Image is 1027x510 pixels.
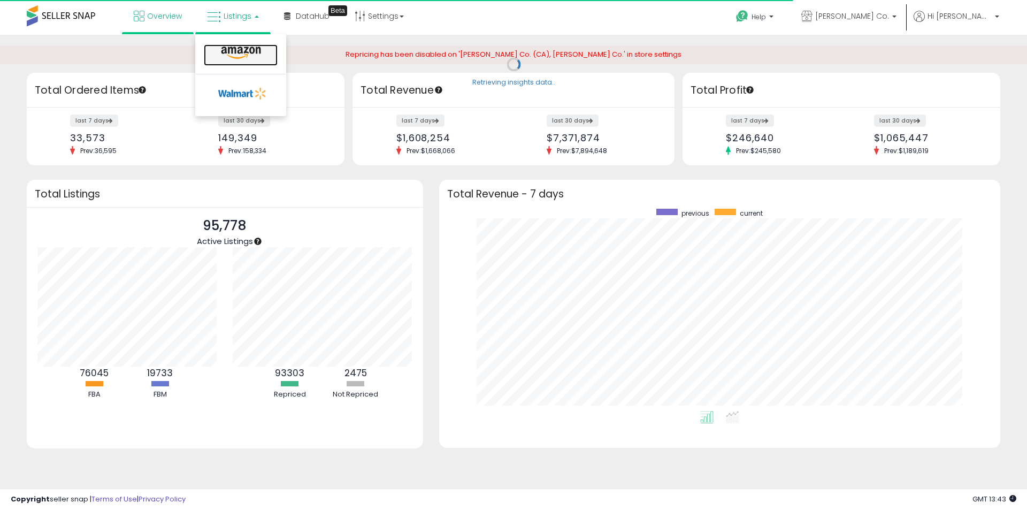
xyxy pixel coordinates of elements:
span: Prev: $7,894,648 [551,146,612,155]
b: 76045 [80,367,109,379]
label: last 30 days [547,115,599,127]
label: last 7 days [726,115,774,127]
span: Help [752,12,766,21]
div: 33,573 [70,132,178,143]
span: Hi [PERSON_NAME] [928,11,992,21]
div: FBM [128,390,192,400]
div: Tooltip anchor [253,237,263,246]
div: $1,065,447 [874,132,982,143]
div: Retrieving insights data.. [472,78,555,87]
div: $7,371,874 [547,132,656,143]
div: Tooltip anchor [434,85,443,95]
div: Not Repriced [324,390,388,400]
span: Active Listings [197,235,253,247]
div: 149,349 [218,132,326,143]
span: Prev: 36,595 [75,146,122,155]
i: Get Help [735,10,749,23]
span: Prev: $1,189,619 [879,146,934,155]
div: Repriced [258,390,322,400]
a: Hi [PERSON_NAME] [914,11,999,35]
label: last 30 days [218,115,270,127]
div: FBA [62,390,126,400]
span: Prev: 158,334 [223,146,272,155]
p: 95,778 [197,216,253,236]
b: 93303 [275,367,304,379]
span: Listings [224,11,251,21]
span: Overview [147,11,182,21]
span: Prev: $245,580 [731,146,786,155]
div: Tooltip anchor [137,85,147,95]
h3: Total Ordered Items [35,83,336,98]
h3: Total Listings [35,190,415,198]
div: Tooltip anchor [745,85,755,95]
b: 19733 [147,367,173,379]
span: [PERSON_NAME] Co. [815,11,889,21]
a: Terms of Use [91,494,137,504]
label: last 30 days [874,115,926,127]
span: DataHub [296,11,329,21]
b: 2475 [344,367,367,379]
span: current [740,209,763,218]
h3: Total Revenue - 7 days [447,190,992,198]
span: previous [681,209,709,218]
a: Help [727,2,784,35]
strong: Copyright [11,494,50,504]
h3: Total Profit [691,83,992,98]
label: last 7 days [396,115,444,127]
span: Repricing has been disabled on '[PERSON_NAME] Co. (CA), [PERSON_NAME] Co.' in store settings [346,49,681,59]
a: Privacy Policy [139,494,186,504]
h3: Total Revenue [361,83,666,98]
div: Tooltip anchor [328,5,347,16]
span: 2025-09-9 13:43 GMT [972,494,1016,504]
div: $1,608,254 [396,132,505,143]
div: seller snap | | [11,494,186,505]
label: last 7 days [70,115,118,127]
span: Prev: $1,668,066 [401,146,461,155]
div: $246,640 [726,132,833,143]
